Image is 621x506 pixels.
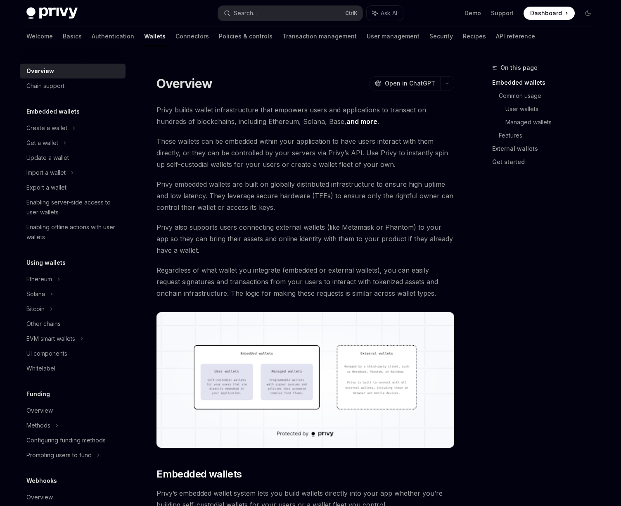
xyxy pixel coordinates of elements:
[26,274,52,284] div: Ethereum
[463,26,486,46] a: Recipes
[20,150,126,165] a: Update a wallet
[26,168,66,178] div: Import a wallet
[26,197,121,217] div: Enabling server-side access to user wallets
[26,450,92,460] div: Prompting users to fund
[370,76,440,90] button: Open in ChatGPT
[26,258,66,268] h5: Using wallets
[505,102,601,116] a: User wallets
[282,26,357,46] a: Transaction management
[492,155,601,169] a: Get started
[429,26,453,46] a: Security
[26,334,75,344] div: EVM smart wallets
[465,9,481,17] a: Demo
[26,435,106,445] div: Configuring funding methods
[496,26,535,46] a: API reference
[26,153,69,163] div: Update a wallet
[491,9,514,17] a: Support
[20,361,126,376] a: Whitelabel
[156,178,454,213] span: Privy embedded wallets are built on globally distributed infrastructure to ensure high uptime and...
[156,221,454,256] span: Privy also supports users connecting external wallets (like Metamask or Phantom) to your app so t...
[20,195,126,220] a: Enabling server-side access to user wallets
[63,26,82,46] a: Basics
[156,76,212,91] h1: Overview
[26,476,57,486] h5: Webhooks
[20,433,126,448] a: Configuring funding methods
[20,180,126,195] a: Export a wallet
[346,117,377,126] a: and more
[219,26,273,46] a: Policies & controls
[26,304,45,314] div: Bitcoin
[26,7,78,19] img: dark logo
[505,116,601,129] a: Managed wallets
[385,79,435,88] span: Open in ChatGPT
[26,183,66,192] div: Export a wallet
[26,66,54,76] div: Overview
[92,26,134,46] a: Authentication
[500,63,538,73] span: On this page
[156,104,454,127] span: Privy builds wallet infrastructure that empowers users and applications to transact on hundreds o...
[20,316,126,331] a: Other chains
[175,26,209,46] a: Connectors
[26,349,67,359] div: UI components
[20,403,126,418] a: Overview
[524,7,575,20] a: Dashboard
[367,26,420,46] a: User management
[26,289,45,299] div: Solana
[581,7,595,20] button: Toggle dark mode
[367,6,403,21] button: Ask AI
[26,123,67,133] div: Create a wallet
[26,81,64,91] div: Chain support
[345,10,358,17] span: Ctrl K
[20,64,126,78] a: Overview
[26,138,58,148] div: Get a wallet
[26,389,50,399] h5: Funding
[26,492,53,502] div: Overview
[156,312,454,448] img: images/walletoverview.png
[26,319,61,329] div: Other chains
[20,220,126,245] a: Enabling offline actions with user wallets
[156,264,454,299] span: Regardless of what wallet you integrate (embedded or external wallets), you can easily request si...
[530,9,562,17] span: Dashboard
[492,76,601,89] a: Embedded wallets
[499,129,601,142] a: Features
[26,107,80,116] h5: Embedded wallets
[26,420,50,430] div: Methods
[144,26,166,46] a: Wallets
[499,89,601,102] a: Common usage
[20,490,126,505] a: Overview
[26,406,53,416] div: Overview
[156,468,242,481] span: Embedded wallets
[492,142,601,155] a: External wallets
[20,78,126,93] a: Chain support
[26,363,55,373] div: Whitelabel
[381,9,397,17] span: Ask AI
[20,346,126,361] a: UI components
[156,135,454,170] span: These wallets can be embedded within your application to have users interact with them directly, ...
[26,222,121,242] div: Enabling offline actions with user wallets
[26,26,53,46] a: Welcome
[218,6,363,21] button: Search...CtrlK
[234,8,257,18] div: Search...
